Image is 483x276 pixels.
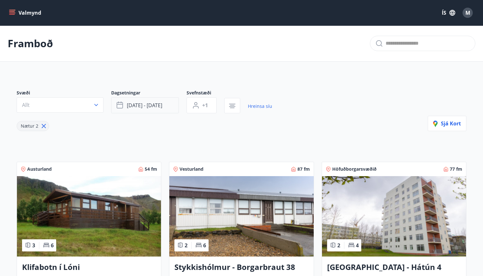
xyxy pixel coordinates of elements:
button: Allt [17,97,103,113]
span: Allt [22,101,30,108]
p: Framboð [8,36,53,50]
span: Austurland [27,166,52,172]
h3: Stykkishólmur - Borgarbraut 38 [174,262,308,273]
a: Hreinsa síu [248,99,272,113]
span: 6 [203,242,206,249]
span: 77 fm [450,166,462,172]
span: 6 [51,242,54,249]
button: Sjá kort [428,116,466,131]
h3: [GEOGRAPHIC_DATA] - Hátún 4 [327,262,461,273]
button: +1 [187,97,217,113]
span: 4 [356,242,359,249]
span: 3 [32,242,35,249]
img: Paella dish [169,176,313,257]
img: Paella dish [322,176,466,257]
span: Svæði [17,90,111,97]
span: Sjá kort [433,120,461,127]
span: Vesturland [180,166,203,172]
h3: Klifabotn í Lóni [22,262,156,273]
button: [DATE] - [DATE] [111,97,179,113]
button: M [460,5,475,20]
button: ÍS [438,7,459,19]
span: Svefnstæði [187,90,224,97]
span: M [465,9,470,16]
div: Nætur 2 [17,121,49,131]
span: +1 [202,102,208,109]
span: 54 fm [145,166,157,172]
span: 2 [185,242,188,249]
span: [DATE] - [DATE] [127,102,162,109]
span: Dagsetningar [111,90,187,97]
span: 2 [337,242,340,249]
span: Nætur 2 [21,123,38,129]
button: menu [8,7,44,19]
span: 87 fm [297,166,310,172]
span: Höfuðborgarsvæðið [332,166,377,172]
img: Paella dish [17,176,161,257]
